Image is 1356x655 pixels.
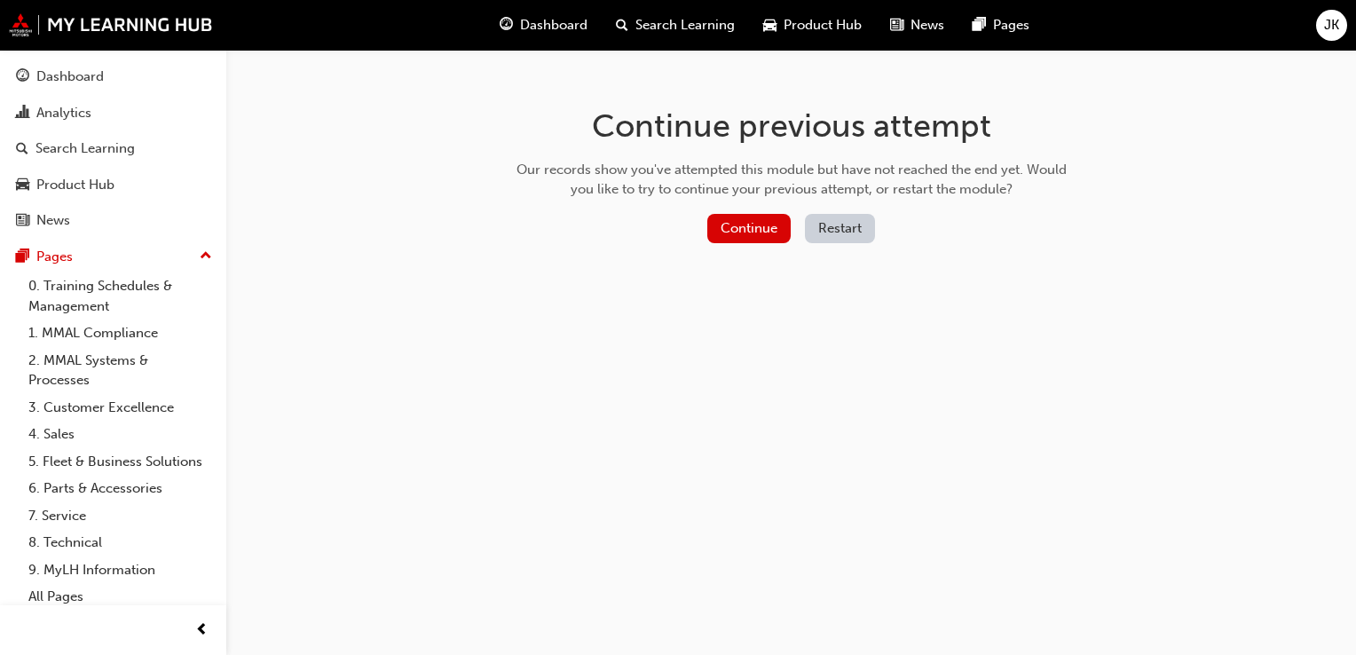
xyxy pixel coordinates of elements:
span: news-icon [890,14,903,36]
button: DashboardAnalyticsSearch LearningProduct HubNews [7,57,219,241]
a: Analytics [7,97,219,130]
div: Our records show you've attempted this module but have not reached the end yet. Would you like to... [510,160,1073,200]
a: 5. Fleet & Business Solutions [21,448,219,476]
div: Analytics [36,103,91,123]
span: Product Hub [784,15,862,36]
span: search-icon [616,14,628,36]
span: pages-icon [16,249,29,265]
span: prev-icon [195,619,209,642]
span: car-icon [763,14,777,36]
a: news-iconNews [876,7,958,43]
span: chart-icon [16,106,29,122]
a: 4. Sales [21,421,219,448]
a: 2. MMAL Systems & Processes [21,347,219,394]
span: pages-icon [973,14,986,36]
a: 6. Parts & Accessories [21,475,219,502]
a: 9. MyLH Information [21,556,219,584]
a: search-iconSearch Learning [602,7,749,43]
button: Pages [7,241,219,273]
span: car-icon [16,178,29,193]
a: 8. Technical [21,529,219,556]
a: Search Learning [7,132,219,165]
span: News [911,15,944,36]
button: JK [1316,10,1347,41]
a: 0. Training Schedules & Management [21,272,219,320]
div: Search Learning [35,138,135,159]
a: Product Hub [7,169,219,201]
h1: Continue previous attempt [510,107,1073,146]
div: Dashboard [36,67,104,87]
button: Restart [805,214,875,243]
span: guage-icon [16,69,29,85]
span: Pages [993,15,1029,36]
a: 1. MMAL Compliance [21,320,219,347]
a: pages-iconPages [958,7,1044,43]
a: 3. Customer Excellence [21,394,219,422]
span: up-icon [200,245,212,268]
img: mmal [9,13,213,36]
span: guage-icon [500,14,513,36]
div: Product Hub [36,175,114,195]
a: News [7,204,219,237]
span: Search Learning [635,15,735,36]
span: news-icon [16,213,29,229]
div: Pages [36,247,73,267]
a: guage-iconDashboard [485,7,602,43]
div: News [36,210,70,231]
a: All Pages [21,583,219,611]
span: JK [1324,15,1339,36]
span: search-icon [16,141,28,157]
span: Dashboard [520,15,587,36]
a: 7. Service [21,502,219,530]
a: Dashboard [7,60,219,93]
button: Continue [707,214,791,243]
a: car-iconProduct Hub [749,7,876,43]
